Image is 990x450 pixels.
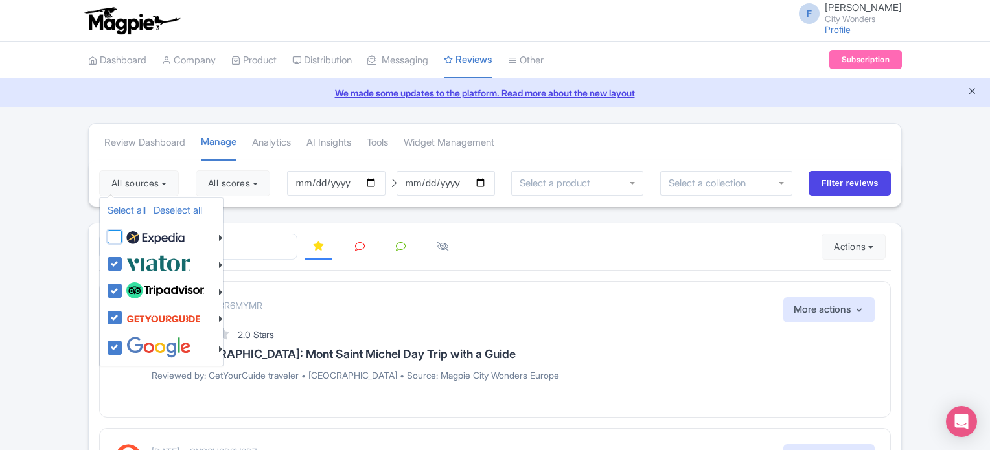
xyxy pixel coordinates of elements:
[809,171,891,196] input: Filter reviews
[799,3,820,24] span: F
[126,282,204,299] img: tripadvisor_background-ebb97188f8c6c657a79ad20e0caa6051.svg
[292,43,352,78] a: Distribution
[8,86,982,100] a: We made some updates to the platform. Read more about the new layout
[825,15,902,23] small: City Wonders
[126,228,185,247] img: expedia22-01-93867e2ff94c7cd37d965f09d456db68.svg
[946,406,977,437] div: Open Intercom Messenger
[104,125,185,161] a: Review Dashboard
[825,24,851,35] a: Profile
[829,50,902,69] a: Subscription
[154,204,202,216] a: Deselect all
[508,43,544,78] a: Other
[201,124,236,161] a: Manage
[404,125,494,161] a: Widget Management
[162,43,216,78] a: Company
[152,348,875,361] h3: From [GEOGRAPHIC_DATA]: Mont Saint Michel Day Trip with a Guide
[196,170,270,196] button: All scores
[88,43,146,78] a: Dashboard
[126,253,191,274] img: viator-e2bf771eb72f7a6029a5edfbb081213a.svg
[108,204,146,216] a: Select all
[152,368,875,382] p: Reviewed by: GetYourGuide traveler • [GEOGRAPHIC_DATA] • Source: Magpie City Wonders Europe
[669,177,755,189] input: Select a collection
[783,297,875,322] button: More actions
[822,234,886,260] button: Actions
[306,125,351,161] a: AI Insights
[238,329,274,340] span: 2.0 Stars
[825,1,902,14] span: [PERSON_NAME]
[791,3,902,23] a: F [PERSON_NAME] City Wonders
[367,43,428,78] a: Messaging
[231,43,277,78] a: Product
[367,125,388,161] a: Tools
[99,170,179,196] button: All sources
[252,125,291,161] a: Analytics
[126,337,191,358] img: google-96de159c2084212d3cdd3c2fb262314c.svg
[126,306,201,331] img: get_your_guide-5a6366678479520ec94e3f9d2b9f304b.svg
[82,6,182,35] img: logo-ab69f6fb50320c5b225c76a69d11143b.png
[967,85,977,100] button: Close announcement
[444,42,492,79] a: Reviews
[99,197,224,366] ul: All sources
[520,177,597,189] input: Select a product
